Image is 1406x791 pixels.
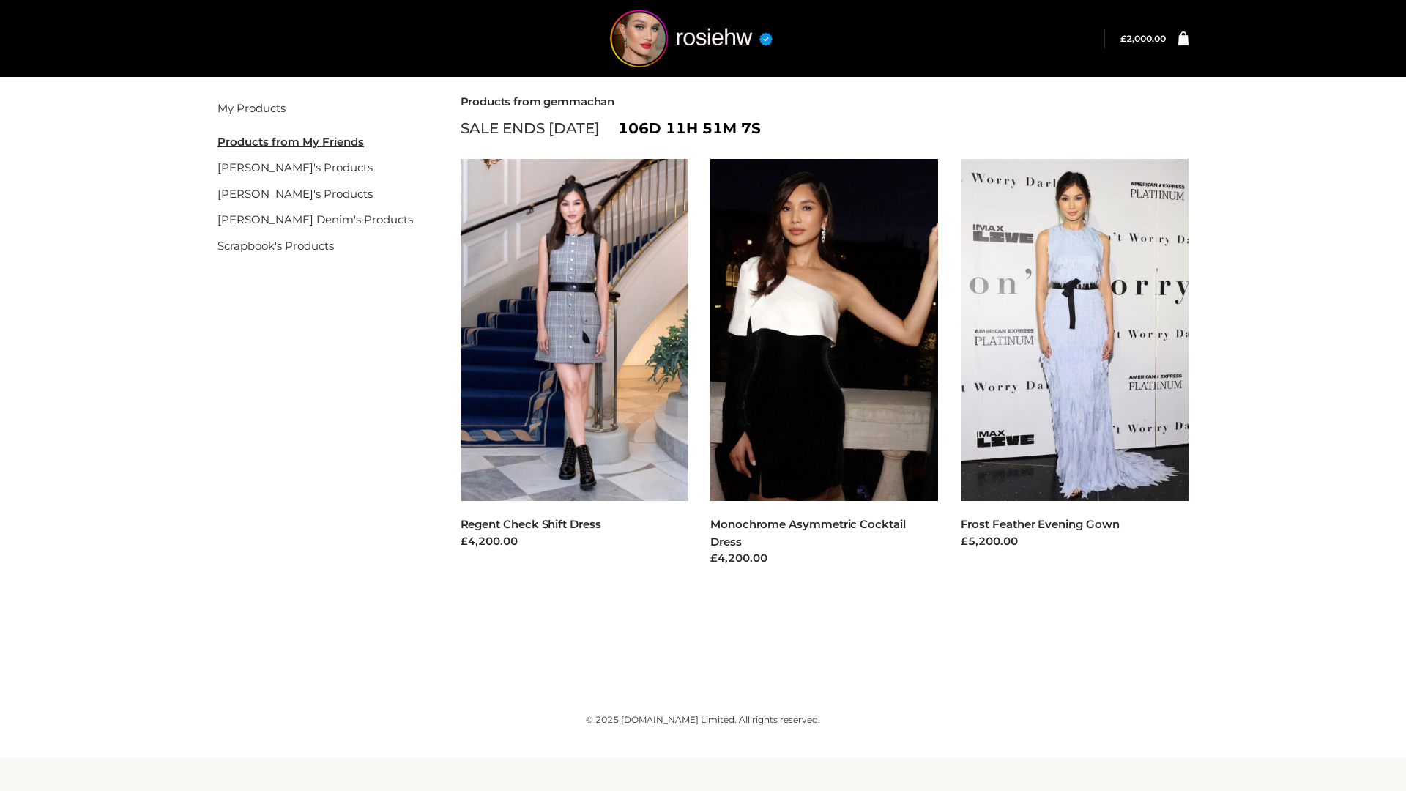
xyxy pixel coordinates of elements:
[581,10,801,67] img: rosiehw
[1120,33,1166,44] bdi: 2,000.00
[1120,33,1166,44] a: £2,000.00
[217,135,364,149] u: Products from My Friends
[710,517,906,548] a: Monochrome Asymmetric Cocktail Dress
[461,116,1189,141] div: SALE ENDS [DATE]
[217,101,286,115] a: My Products
[618,116,761,141] span: 106d 11h 51m 7s
[217,212,413,226] a: [PERSON_NAME] Denim's Products
[217,160,373,174] a: [PERSON_NAME]'s Products
[217,187,373,201] a: [PERSON_NAME]'s Products
[217,239,334,253] a: Scrapbook's Products
[961,517,1120,531] a: Frost Feather Evening Gown
[710,550,939,567] div: £4,200.00
[1120,33,1126,44] span: £
[961,533,1189,550] div: £5,200.00
[461,517,601,531] a: Regent Check Shift Dress
[461,533,689,550] div: £4,200.00
[217,713,1189,727] div: © 2025 [DOMAIN_NAME] Limited. All rights reserved.
[461,95,1189,108] h2: Products from gemmachan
